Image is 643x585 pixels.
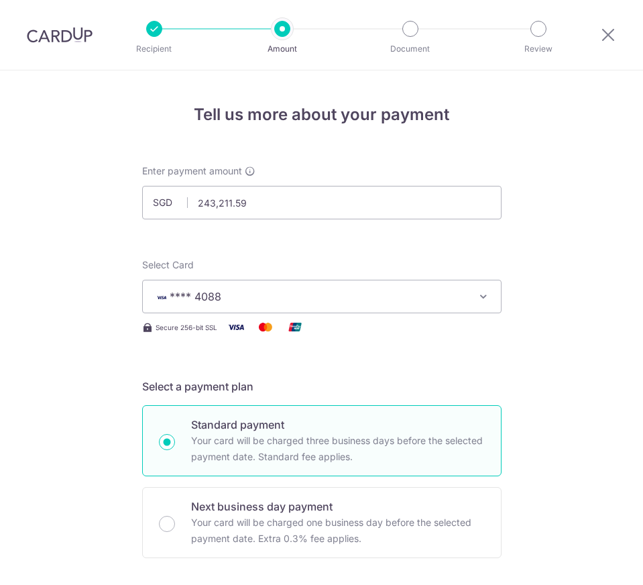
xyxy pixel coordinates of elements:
h4: Tell us more about your payment [142,103,502,127]
input: 0.00 [142,186,502,219]
img: Mastercard [252,319,279,335]
span: SGD [153,196,188,209]
span: Enter payment amount [142,164,242,178]
img: Union Pay [282,319,308,335]
span: Secure 256-bit SSL [156,322,217,333]
img: Visa [223,319,249,335]
img: VISA [154,292,170,302]
p: Your card will be charged three business days before the selected payment date. Standard fee appl... [191,433,485,465]
p: Amount [245,42,320,56]
p: Next business day payment [191,498,485,515]
p: Review [501,42,576,56]
p: Recipient [117,42,192,56]
span: translation missing: en.payables.payment_networks.credit_card.summary.labels.select_card [142,259,194,270]
p: Your card will be charged one business day before the selected payment date. Extra 0.3% fee applies. [191,515,485,547]
p: Standard payment [191,417,485,433]
p: Document [373,42,448,56]
img: CardUp [27,27,93,43]
h5: Select a payment plan [142,378,502,394]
